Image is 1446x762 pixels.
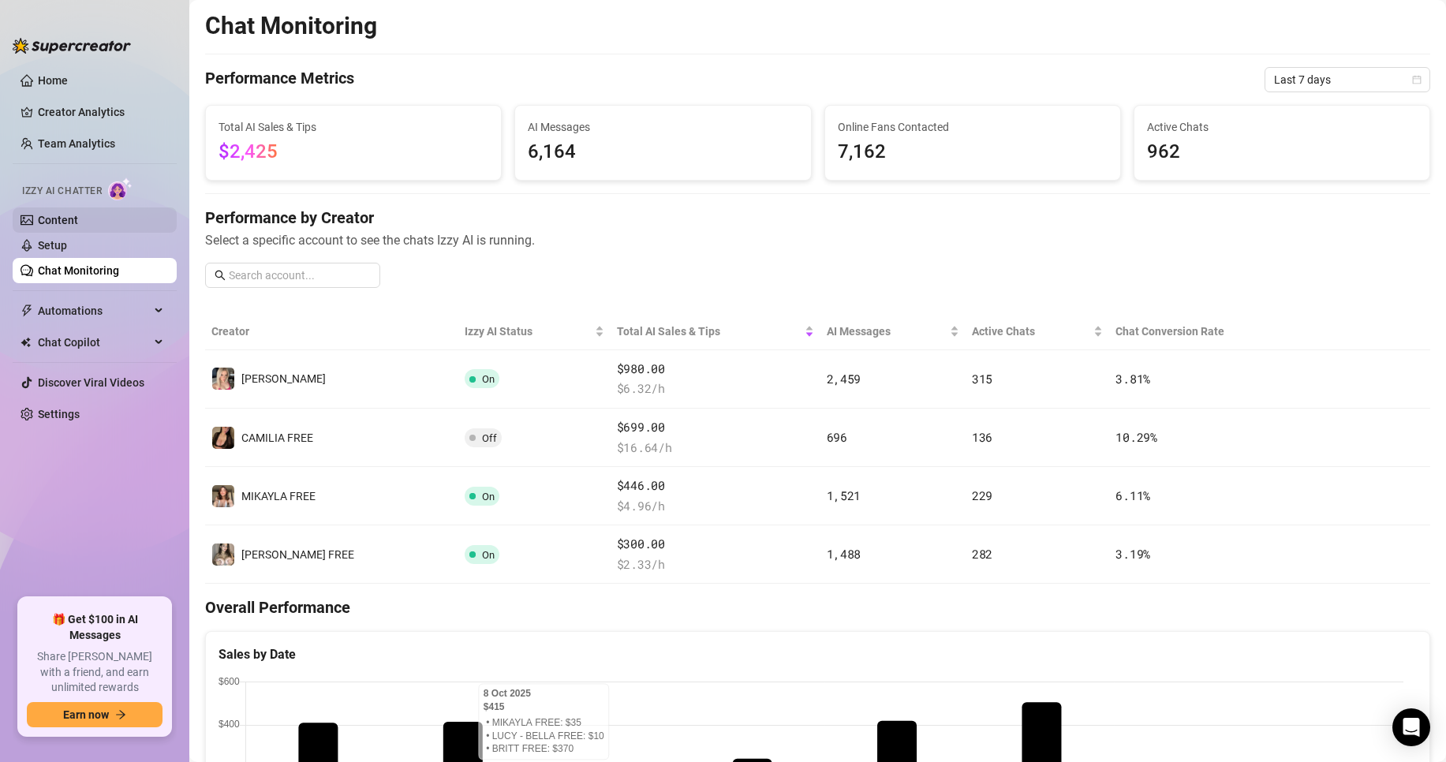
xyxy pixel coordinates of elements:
[972,487,992,503] span: 229
[27,649,163,696] span: Share [PERSON_NAME] with a friend, and earn unlimited rewards
[38,239,67,252] a: Setup
[212,485,234,507] img: MIKAYLA FREE
[27,702,163,727] button: Earn nowarrow-right
[212,427,234,449] img: CAMILIA FREE
[241,431,313,444] span: CAMILIA FREE
[205,67,354,92] h4: Performance Metrics
[27,612,163,643] span: 🎁 Get $100 in AI Messages
[21,304,33,317] span: thunderbolt
[38,376,144,389] a: Discover Viral Videos
[108,177,133,200] img: AI Chatter
[1147,118,1417,136] span: Active Chats
[205,207,1430,229] h4: Performance by Creator
[205,230,1430,250] span: Select a specific account to see the chats Izzy AI is running.
[1412,75,1422,84] span: calendar
[63,708,109,721] span: Earn now
[827,546,861,562] span: 1,488
[1147,137,1417,167] span: 962
[1115,371,1150,387] span: 3.81 %
[827,429,847,445] span: 696
[205,596,1430,618] h4: Overall Performance
[219,140,278,162] span: $2,425
[458,313,610,350] th: Izzy AI Status
[617,555,814,574] span: $ 2.33 /h
[827,323,947,340] span: AI Messages
[617,497,814,516] span: $ 4.96 /h
[241,548,354,561] span: [PERSON_NAME] FREE
[22,184,102,199] span: Izzy AI Chatter
[617,418,814,437] span: $699.00
[482,373,495,385] span: On
[115,709,126,720] span: arrow-right
[838,118,1108,136] span: Online Fans Contacted
[205,11,377,41] h2: Chat Monitoring
[1115,487,1150,503] span: 6.11 %
[38,137,115,150] a: Team Analytics
[617,476,814,495] span: $446.00
[1274,68,1421,92] span: Last 7 days
[528,137,798,167] span: 6,164
[972,429,992,445] span: 136
[820,313,966,350] th: AI Messages
[972,371,992,387] span: 315
[241,372,326,385] span: [PERSON_NAME]
[212,543,234,566] img: LUCY - BELLA FREE
[38,214,78,226] a: Content
[241,490,316,502] span: MIKAYLA FREE
[205,313,458,350] th: Creator
[1115,546,1150,562] span: 3.19 %
[21,337,31,348] img: Chat Copilot
[1109,313,1307,350] th: Chat Conversion Rate
[229,267,371,284] input: Search account...
[38,408,80,420] a: Settings
[838,137,1108,167] span: 7,162
[966,313,1110,350] th: Active Chats
[972,546,992,562] span: 282
[617,379,814,398] span: $ 6.32 /h
[1392,708,1430,746] div: Open Intercom Messenger
[482,432,497,444] span: Off
[212,368,234,390] img: BRITT FREE
[611,313,820,350] th: Total AI Sales & Tips
[482,549,495,561] span: On
[1115,429,1156,445] span: 10.29 %
[617,360,814,379] span: $980.00
[827,487,861,503] span: 1,521
[38,74,68,87] a: Home
[38,99,164,125] a: Creator Analytics
[827,371,861,387] span: 2,459
[215,270,226,281] span: search
[617,535,814,554] span: $300.00
[972,323,1091,340] span: Active Chats
[482,491,495,502] span: On
[617,439,814,458] span: $ 16.64 /h
[13,38,131,54] img: logo-BBDzfeDw.svg
[219,118,488,136] span: Total AI Sales & Tips
[528,118,798,136] span: AI Messages
[38,298,150,323] span: Automations
[219,644,1417,664] div: Sales by Date
[38,330,150,355] span: Chat Copilot
[617,323,801,340] span: Total AI Sales & Tips
[38,264,119,277] a: Chat Monitoring
[465,323,591,340] span: Izzy AI Status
